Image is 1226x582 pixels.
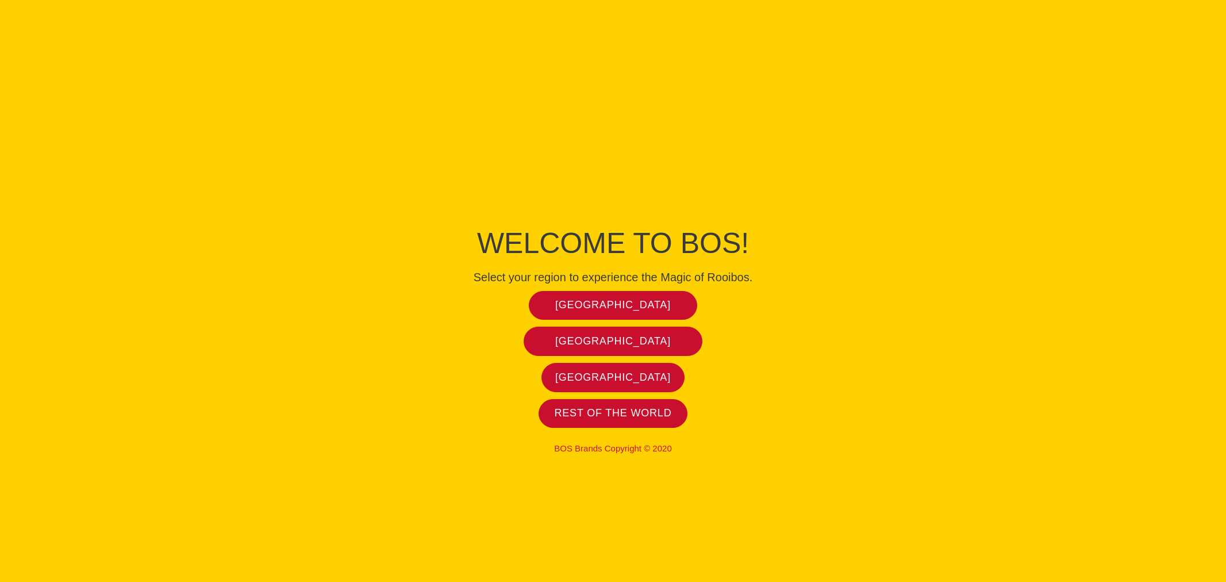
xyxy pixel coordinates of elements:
span: [GEOGRAPHIC_DATA] [555,298,671,312]
a: [GEOGRAPHIC_DATA] [529,291,697,320]
span: Rest of the world [555,407,672,420]
a: [GEOGRAPHIC_DATA] [524,327,702,356]
h1: Welcome to BOS! [355,223,872,263]
span: [GEOGRAPHIC_DATA] [555,371,671,384]
h4: Select your region to experience the Magic of Rooibos. [355,270,872,284]
p: BOS Brands Copyright © 2020 [355,443,872,454]
a: [GEOGRAPHIC_DATA] [541,363,685,392]
a: Rest of the world [539,399,688,428]
span: [GEOGRAPHIC_DATA] [555,335,671,348]
img: Bos Brands [570,124,656,210]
